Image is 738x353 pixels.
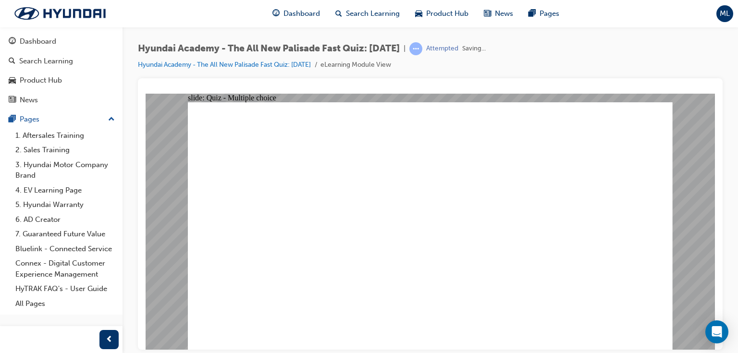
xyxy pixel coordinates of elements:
a: Product Hub [4,72,119,89]
a: Hyundai Academy - The All New Palisade Fast Quiz: [DATE] [138,61,311,69]
span: guage-icon [272,8,280,20]
span: Pages [540,8,559,19]
button: Pages [4,110,119,128]
button: DashboardSearch LearningProduct HubNews [4,31,119,110]
a: Search Learning [4,52,119,70]
a: pages-iconPages [521,4,567,24]
span: search-icon [9,57,15,66]
span: news-icon [9,96,16,105]
span: pages-icon [529,8,536,20]
a: guage-iconDashboard [265,4,328,24]
li: eLearning Module View [320,60,391,71]
span: ML [720,8,730,19]
span: Hyundai Academy - The All New Palisade Fast Quiz: [DATE] [138,43,400,54]
span: pages-icon [9,115,16,124]
span: car-icon [9,76,16,85]
a: 3. Hyundai Motor Company Brand [12,158,119,183]
a: HyTRAK FAQ's - User Guide [12,281,119,296]
a: news-iconNews [476,4,521,24]
a: 4. EV Learning Page [12,183,119,198]
a: 5. Hyundai Warranty [12,197,119,212]
a: 7. Guaranteed Future Value [12,227,119,242]
div: Open Intercom Messenger [705,320,728,343]
button: ML [716,5,733,22]
div: Attempted [426,44,458,53]
img: Trak [5,3,115,24]
a: Connex - Digital Customer Experience Management [12,256,119,281]
span: news-icon [484,8,491,20]
div: Pages [20,114,39,125]
a: search-iconSearch Learning [328,4,407,24]
a: car-iconProduct Hub [407,4,476,24]
a: Dashboard [4,33,119,50]
a: Bluelink - Connected Service [12,242,119,256]
span: learningRecordVerb_ATTEMPT-icon [409,42,422,55]
span: up-icon [108,113,115,126]
div: Dashboard [20,36,56,47]
a: News [4,91,119,109]
a: 2. Sales Training [12,143,119,158]
span: Dashboard [283,8,320,19]
div: Search Learning [19,56,73,67]
div: News [20,95,38,106]
span: prev-icon [106,334,113,346]
span: | [404,43,406,54]
span: Product Hub [426,8,468,19]
span: car-icon [415,8,422,20]
a: 6. AD Creator [12,212,119,227]
span: Saving... [462,43,486,54]
span: guage-icon [9,37,16,46]
a: All Pages [12,296,119,311]
span: search-icon [335,8,342,20]
span: News [495,8,513,19]
a: 1. Aftersales Training [12,128,119,143]
span: Search Learning [346,8,400,19]
div: Product Hub [20,75,62,86]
